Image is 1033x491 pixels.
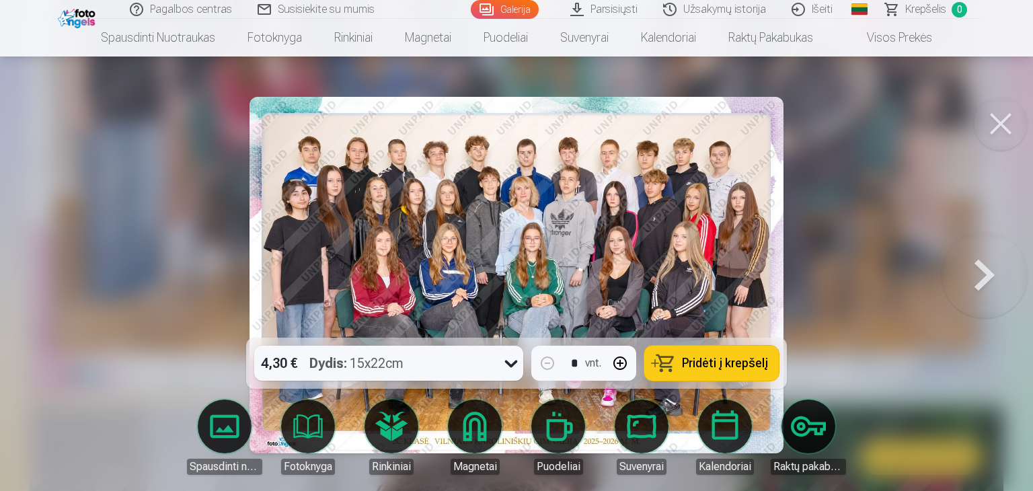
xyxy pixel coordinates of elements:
div: Suvenyrai [617,459,666,475]
a: Puodeliai [467,19,544,56]
a: Kalendoriai [625,19,712,56]
div: Spausdinti nuotraukas [187,459,262,475]
a: Spausdinti nuotraukas [85,19,231,56]
a: Visos prekės [829,19,948,56]
div: 4,30 € [254,346,304,381]
span: Krepšelis [905,1,946,17]
div: Raktų pakabukas [771,459,846,475]
a: Spausdinti nuotraukas [187,400,262,475]
a: Fotoknyga [231,19,318,56]
a: Raktų pakabukas [771,400,846,475]
button: Pridėti į krepšelį [644,346,779,381]
div: Fotoknyga [281,459,335,475]
a: Magnetai [389,19,467,56]
div: Puodeliai [534,459,583,475]
a: Suvenyrai [544,19,625,56]
a: Fotoknyga [270,400,346,475]
div: vnt. [585,355,601,371]
span: Pridėti į krepšelį [682,357,768,369]
a: Suvenyrai [604,400,679,475]
div: Rinkiniai [369,459,414,475]
a: Puodeliai [521,400,596,475]
a: Raktų pakabukas [712,19,829,56]
div: 15x22cm [309,346,404,381]
a: Rinkiniai [354,400,429,475]
img: /fa2 [58,5,99,28]
span: 0 [952,2,967,17]
a: Magnetai [437,400,512,475]
strong: Dydis : [309,354,347,373]
div: Kalendoriai [696,459,754,475]
a: Kalendoriai [687,400,763,475]
div: Magnetai [451,459,500,475]
a: Rinkiniai [318,19,389,56]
